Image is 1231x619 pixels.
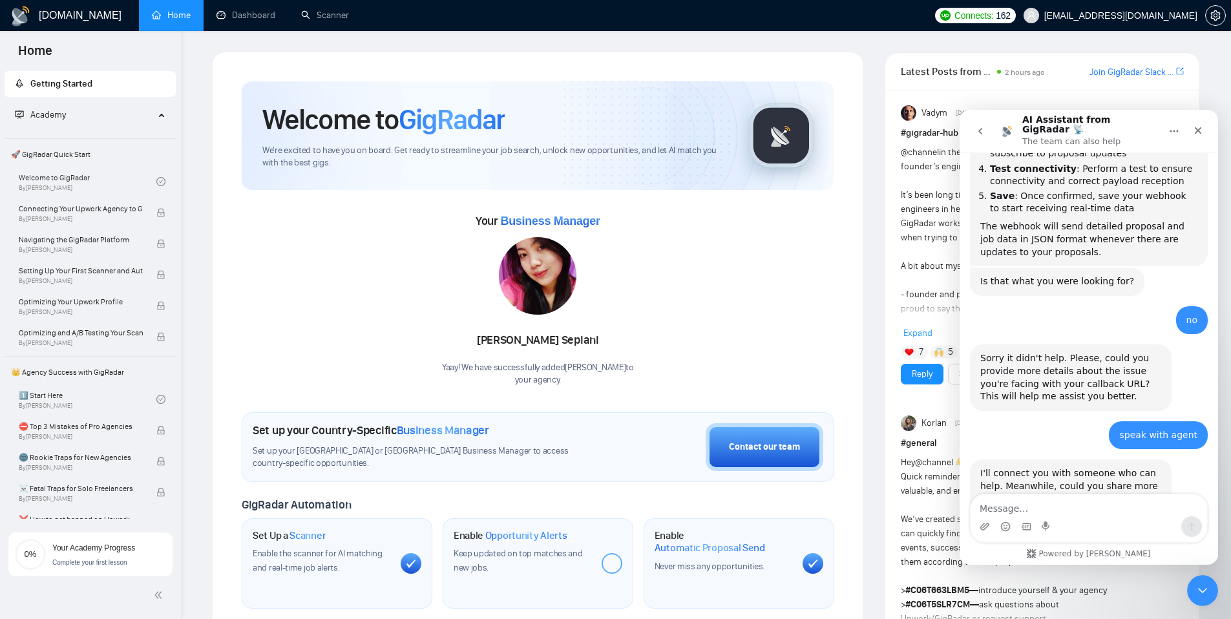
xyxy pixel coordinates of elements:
span: Vadym [921,106,947,120]
span: Keep updated on top matches and new jobs. [454,548,583,573]
li: Getting Started [5,71,176,97]
span: Set up your [GEOGRAPHIC_DATA] or [GEOGRAPHIC_DATA] Business Manager to access country-specific op... [253,445,595,470]
button: Contact our team [706,423,823,471]
button: Reply [901,364,943,384]
h1: Enable [454,529,567,542]
button: setting [1205,5,1226,26]
span: lock [156,488,165,497]
span: By [PERSON_NAME] [19,339,143,347]
span: 5 [948,346,953,359]
div: Yaay! We have successfully added [PERSON_NAME] to [442,362,634,386]
img: logo [10,6,31,26]
span: lock [156,332,165,341]
span: By [PERSON_NAME] [19,277,143,285]
span: Home [8,41,63,68]
a: export [1176,65,1184,78]
button: See the details [948,364,1027,384]
span: 👋 [955,457,966,468]
span: Navigating the GigRadar Platform [19,233,143,246]
img: ❤️ [905,348,914,357]
span: 7 [919,346,923,359]
h1: Welcome to [262,102,505,137]
h1: # gigradar-hub [901,126,1184,140]
span: By [PERSON_NAME] [19,433,143,441]
span: Latest Posts from the GigRadar Community [901,63,993,79]
div: [PERSON_NAME] Sepiani [442,330,634,351]
a: dashboardDashboard [216,10,275,21]
span: 0% [15,550,46,558]
span: user [1027,11,1036,20]
span: lock [156,270,165,279]
span: By [PERSON_NAME] [19,246,143,254]
iframe: Intercom live chat [960,110,1218,565]
span: 🚀 GigRadar Quick Start [6,142,174,167]
span: [DATE] [956,107,973,119]
a: Welcome to GigRadarBy[PERSON_NAME] [19,167,156,196]
span: lock [156,301,165,310]
span: Business Manager [500,215,600,227]
span: double-left [154,589,167,602]
span: check-circle [156,395,165,404]
span: By [PERSON_NAME] [19,464,143,472]
span: #C06T5SLR7CM [905,599,970,610]
span: @channel [901,147,939,158]
span: Business Manager [397,423,489,437]
span: GigRadar [399,102,505,137]
img: Korlan [901,415,916,431]
span: Getting Started [30,78,92,89]
span: ⛔ Top 3 Mistakes of Pro Agencies [19,420,143,433]
span: lock [156,239,165,248]
span: lock [156,457,165,466]
span: export [1176,66,1184,76]
a: homeHome [152,10,191,21]
span: lock [156,208,165,217]
span: Expand [903,328,932,339]
span: 👑 Agency Success with GigRadar [6,359,174,385]
p: your agency . [442,374,634,386]
span: #C06T663LBM5 [905,585,969,596]
h1: Set Up a [253,529,326,542]
span: Korlan [921,416,947,430]
a: Join GigRadar Slack Community [1089,65,1173,79]
span: 2 hours ago [1005,68,1045,77]
span: 🌚 Rookie Traps for New Agencies [19,451,143,464]
img: 1708932398273-WhatsApp%20Image%202024-02-26%20at%2015.20.52.jpeg [499,237,576,315]
span: Complete your first lesson [52,559,127,566]
img: gigradar-logo.png [749,103,814,168]
span: Enable the scanner for AI matching and real-time job alerts. [253,548,383,573]
a: Reply [912,367,932,381]
span: rocket [15,79,24,88]
span: [DATE] [955,417,973,429]
span: Opportunity Alerts [485,529,567,542]
h1: Enable [655,529,792,554]
span: Optimizing Your Upwork Profile [19,295,143,308]
span: By [PERSON_NAME] [19,308,143,316]
iframe: Intercom live chat [1187,575,1218,606]
span: lock [156,426,165,435]
span: Optimizing and A/B Testing Your Scanner for Better Results [19,326,143,339]
span: check-circle [156,177,165,186]
span: Academy [15,109,66,120]
h1: Set up your Country-Specific [253,423,489,437]
span: Your Academy Progress [52,543,135,552]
